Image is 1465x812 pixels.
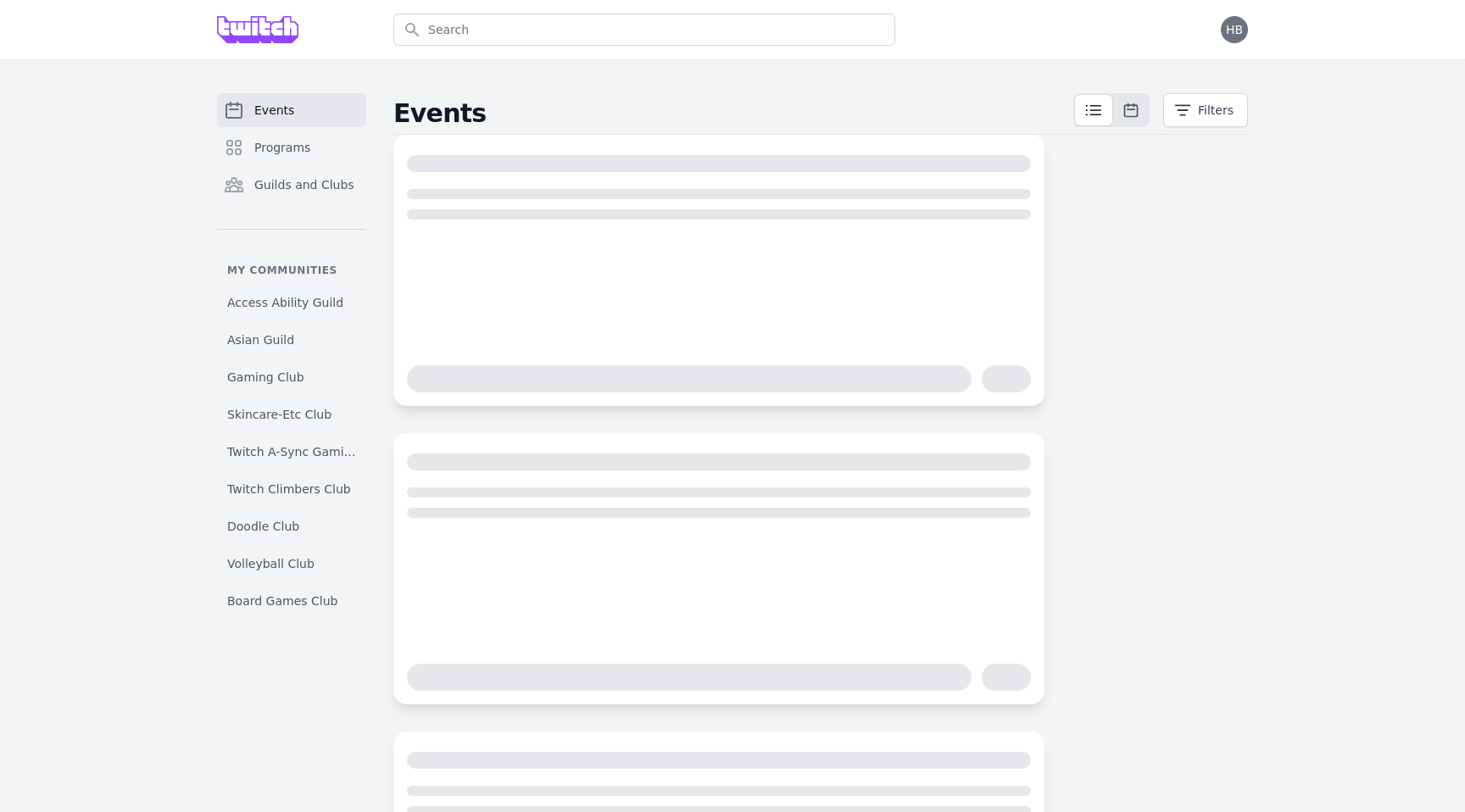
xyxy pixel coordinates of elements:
[217,93,366,616] nav: Sidebar
[217,511,366,542] a: Doodle Club
[217,586,366,616] a: Board Games Club
[217,362,366,392] a: Gaming Club
[227,406,331,423] span: Skincare-Etc Club
[254,176,354,193] span: Guilds and Clubs
[217,325,366,355] a: Asian Guild
[393,14,895,46] input: Search
[227,481,351,498] span: Twitch Climbers Club
[217,399,366,430] a: Skincare-Etc Club
[1226,24,1243,36] span: HB
[1163,93,1248,127] button: Filters
[217,287,366,318] a: Access Ability Guild
[227,518,299,535] span: Doodle Club
[217,168,366,202] a: Guilds and Clubs
[227,555,315,572] span: Volleyball Club
[217,93,366,127] a: Events
[227,592,337,609] span: Board Games Club
[254,102,294,119] span: Events
[217,131,366,164] a: Programs
[227,294,343,311] span: Access Ability Guild
[217,264,366,277] p: My communities
[217,437,366,467] a: Twitch A-Sync Gaming (TAG) Club
[1221,16,1248,43] button: HB
[217,474,366,504] a: Twitch Climbers Club
[227,331,294,348] span: Asian Guild
[227,443,356,460] span: Twitch A-Sync Gaming (TAG) Club
[393,98,1073,129] h2: Events
[254,139,310,156] span: Programs
[217,16,298,43] img: Grove
[217,548,366,579] a: Volleyball Club
[227,369,304,386] span: Gaming Club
